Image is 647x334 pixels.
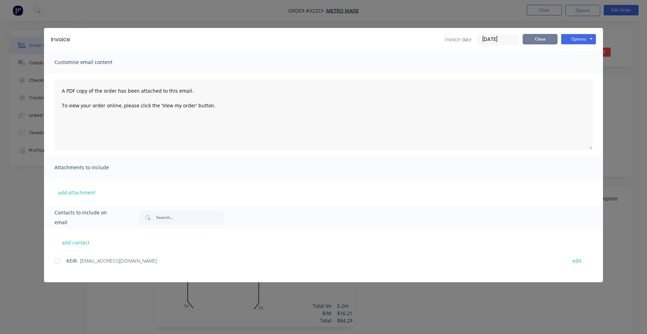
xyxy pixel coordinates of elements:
[77,257,157,264] span: - [EMAIL_ADDRESS][DOMAIN_NAME]
[561,34,596,44] button: Options
[156,211,225,225] input: Search...
[54,237,96,248] button: add contact
[54,80,593,150] textarea: A PDF copy of the order has been attached to this email. To view your order online, please click ...
[568,256,586,265] button: edit
[51,35,70,44] div: Invoice
[54,187,99,198] button: add attachment
[523,34,558,44] button: Close
[54,57,131,67] span: Customise email content
[54,208,121,227] span: Contacts to include on email
[54,163,131,172] span: Attachments to include
[445,36,472,43] span: Invoice date
[66,257,77,264] span: KEIR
